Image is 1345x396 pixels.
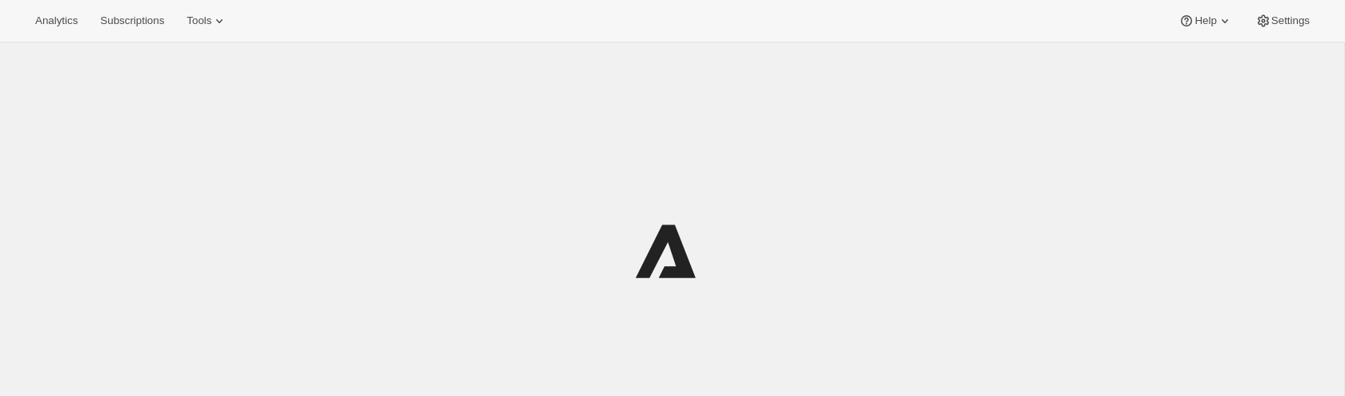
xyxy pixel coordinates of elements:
button: Analytics [26,10,87,32]
button: Tools [177,10,237,32]
span: Tools [187,14,211,27]
button: Help [1169,10,1242,32]
span: Subscriptions [100,14,164,27]
button: Settings [1246,10,1319,32]
span: Settings [1271,14,1310,27]
span: Analytics [35,14,78,27]
span: Help [1194,14,1216,27]
button: Subscriptions [90,10,174,32]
